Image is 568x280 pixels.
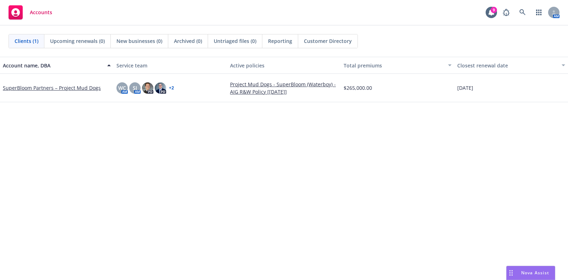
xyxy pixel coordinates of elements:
[114,57,227,74] button: Service team
[457,62,557,69] div: Closest renewal date
[499,5,513,20] a: Report a Bug
[344,84,372,92] span: $265,000.00
[214,37,256,45] span: Untriaged files (0)
[230,62,338,69] div: Active policies
[133,84,137,92] span: SJ
[118,84,126,92] span: WC
[268,37,292,45] span: Reporting
[532,5,546,20] a: Switch app
[116,37,162,45] span: New businesses (0)
[507,266,515,280] div: Drag to move
[30,10,52,15] span: Accounts
[3,84,101,92] a: SuperBloom Partners – Project Mud Dogs
[457,84,473,92] span: [DATE]
[506,266,555,280] button: Nova Assist
[15,37,38,45] span: Clients (1)
[155,82,166,94] img: photo
[142,82,153,94] img: photo
[3,62,103,69] div: Account name, DBA
[521,270,549,276] span: Nova Assist
[230,81,338,95] a: Project Mud Dogs - SuperBloom (Waterboy) - AIG R&W Policy [[DATE]]
[491,7,497,13] div: 9
[116,62,224,69] div: Service team
[515,5,530,20] a: Search
[6,2,55,22] a: Accounts
[454,57,568,74] button: Closest renewal date
[174,37,202,45] span: Archived (0)
[169,86,174,90] a: + 2
[341,57,454,74] button: Total premiums
[227,57,341,74] button: Active policies
[50,37,105,45] span: Upcoming renewals (0)
[344,62,444,69] div: Total premiums
[304,37,352,45] span: Customer Directory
